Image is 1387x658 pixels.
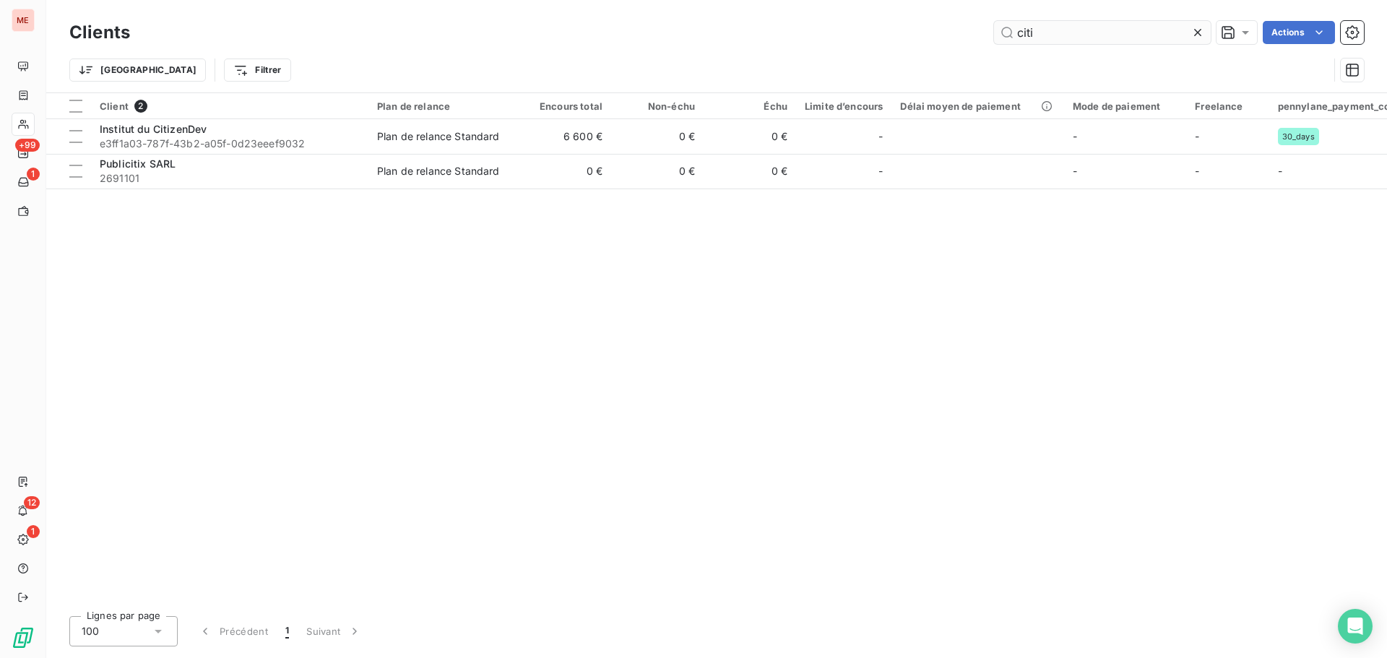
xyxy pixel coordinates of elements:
[12,626,35,649] img: Logo LeanPay
[519,119,611,154] td: 6 600 €
[704,119,796,154] td: 0 €
[24,496,40,509] span: 12
[878,164,883,178] span: -
[704,154,796,189] td: 0 €
[1195,100,1260,112] div: Freelance
[100,123,207,135] span: Institut du CitizenDev
[298,616,371,646] button: Suivant
[1338,609,1373,644] div: Open Intercom Messenger
[620,100,695,112] div: Non-échu
[27,168,40,181] span: 1
[1195,165,1199,177] span: -
[1073,165,1077,177] span: -
[900,100,1055,112] div: Délai moyen de paiement
[611,154,704,189] td: 0 €
[712,100,787,112] div: Échu
[1195,130,1199,142] span: -
[15,139,40,152] span: +99
[377,100,510,112] div: Plan de relance
[611,119,704,154] td: 0 €
[134,100,147,113] span: 2
[1073,130,1077,142] span: -
[82,624,99,638] span: 100
[100,171,360,186] span: 2691101
[1073,100,1178,112] div: Mode de paiement
[1263,21,1335,44] button: Actions
[12,9,35,32] div: ME
[1282,132,1315,141] span: 30_days
[27,525,40,538] span: 1
[519,154,611,189] td: 0 €
[878,129,883,144] span: -
[1278,165,1282,177] span: -
[100,100,129,112] span: Client
[805,100,883,112] div: Limite d’encours
[277,616,298,646] button: 1
[100,157,176,170] span: Publicitix SARL
[285,624,289,638] span: 1
[224,59,290,82] button: Filtrer
[377,164,500,178] div: Plan de relance Standard
[69,59,206,82] button: [GEOGRAPHIC_DATA]
[527,100,602,112] div: Encours total
[69,20,130,46] h3: Clients
[100,137,360,151] span: e3ff1a03-787f-43b2-a05f-0d23eeef9032
[377,129,500,144] div: Plan de relance Standard
[189,616,277,646] button: Précédent
[994,21,1211,44] input: Rechercher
